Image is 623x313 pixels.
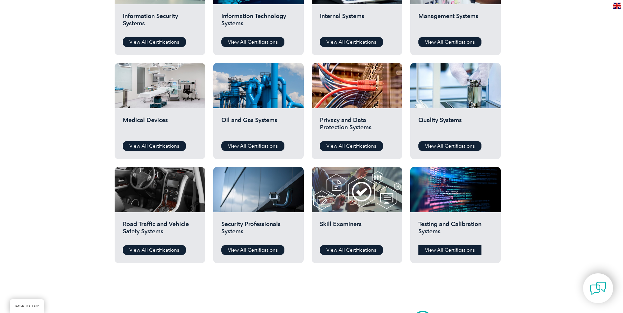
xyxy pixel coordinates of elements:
a: View All Certifications [221,141,284,151]
h2: Security Professionals Systems [221,220,296,240]
h2: Internal Systems [320,12,394,32]
a: View All Certifications [123,245,186,255]
a: BACK TO TOP [10,299,44,313]
a: View All Certifications [221,245,284,255]
a: View All Certifications [418,37,481,47]
h2: Information Security Systems [123,12,197,32]
h2: Oil and Gas Systems [221,116,296,136]
h2: Privacy and Data Protection Systems [320,116,394,136]
a: View All Certifications [221,37,284,47]
a: View All Certifications [320,141,383,151]
img: contact-chat.png [590,280,606,297]
a: View All Certifications [418,245,481,255]
h2: Quality Systems [418,116,493,136]
h2: Road Traffic and Vehicle Safety Systems [123,220,197,240]
a: View All Certifications [418,141,481,151]
img: en [613,3,621,9]
a: View All Certifications [123,141,186,151]
h2: Skill Examiners [320,220,394,240]
h2: Medical Devices [123,116,197,136]
h2: Management Systems [418,12,493,32]
a: View All Certifications [320,245,383,255]
a: View All Certifications [320,37,383,47]
h2: Information Technology Systems [221,12,296,32]
a: View All Certifications [123,37,186,47]
h2: Testing and Calibration Systems [418,220,493,240]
